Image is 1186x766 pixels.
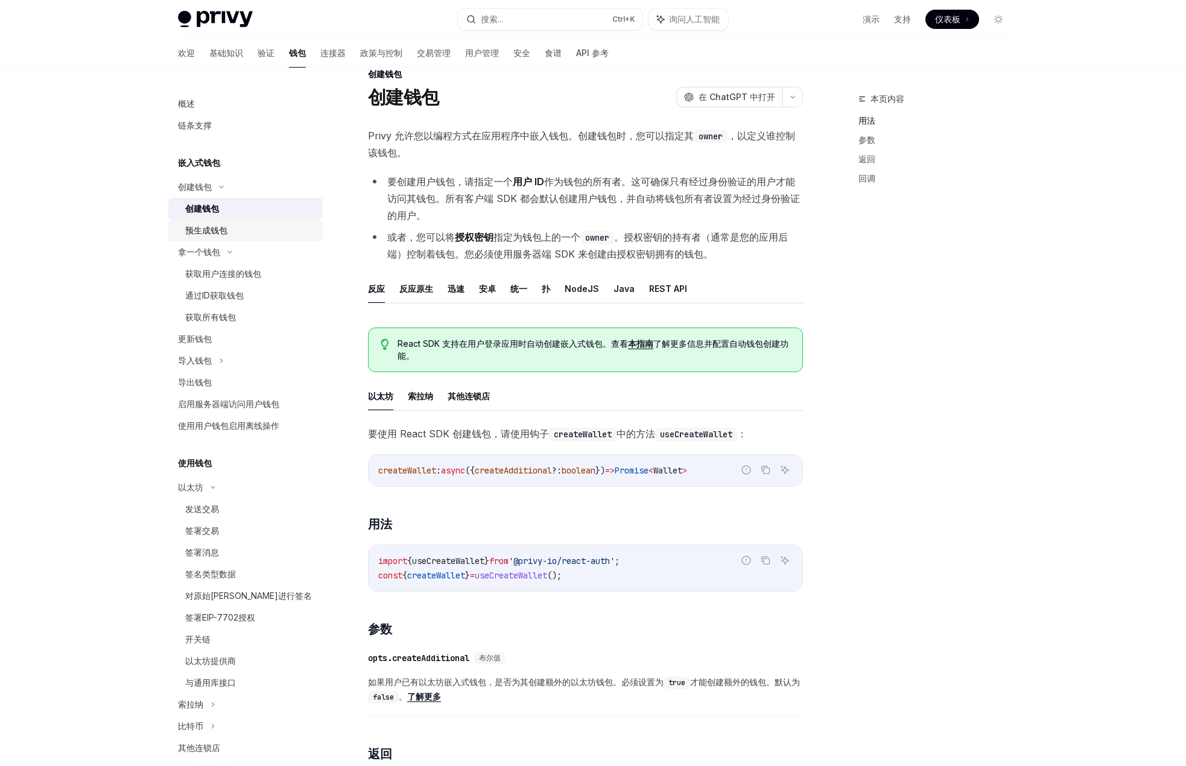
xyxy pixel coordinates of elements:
button: 反应 [368,274,385,303]
code: useCreateWallet [655,428,737,441]
font: 搜索... [481,14,503,24]
font: 交易管理 [417,48,451,58]
font: 导入钱包 [178,355,212,366]
button: 询问人工智能 [777,462,793,478]
span: < [648,465,653,476]
font: 回调 [858,173,875,183]
font: 安卓 [479,283,496,294]
font: 索拉纳 [408,391,433,401]
button: 以太坊 [368,382,393,410]
font: 创建钱包 [368,69,402,79]
span: Promise [615,465,648,476]
font: 对原始[PERSON_NAME]进行签名 [185,590,312,601]
font: 参数 [368,622,392,636]
font: 创建钱包 [178,182,212,192]
code: owner [580,231,614,244]
font: 获取用户连接的钱包 [185,268,261,279]
font: 扑 [542,283,550,294]
a: API 参考 [576,39,609,68]
font: 反应原生 [399,283,433,294]
font: 更新钱包 [178,334,212,344]
a: 签署消息 [168,542,323,563]
button: 复制代码块中的内容 [758,552,773,568]
button: 复制代码块中的内容 [758,462,773,478]
a: 签署交易 [168,520,323,542]
font: Java [614,283,635,294]
button: 询问人工智能 [777,552,793,568]
font: 返回 [858,154,875,164]
font: 钱包 [289,48,306,58]
span: createAdditional [475,465,552,476]
button: 反应原生 [399,274,433,303]
a: 开关链 [168,628,323,650]
a: 返回 [858,150,1018,169]
font: 以太坊 [368,391,393,401]
font: 作为钱包的所有者。这可确保只有经过身份验证的用户才能访问其钱包。所有客户端 SDK 都会默认创建用户钱包，并自动将钱包所有者设置为经过身份验证的用户。 [387,176,800,221]
font: Ctrl [612,14,625,24]
button: REST API [649,274,687,303]
font: 预生成钱包 [185,225,227,235]
font: 欢迎 [178,48,195,58]
a: 安全 [513,39,530,68]
font: 以太坊 [178,482,203,492]
code: true [664,677,690,689]
font: 了解更多 [407,691,441,701]
a: 演示 [863,13,880,25]
code: owner [694,130,728,143]
font: 其他连锁店 [448,391,490,401]
a: 导出钱包 [168,372,323,393]
a: 支持 [894,13,911,25]
font: 参数 [858,135,875,145]
span: ; [615,556,620,566]
font: 通过ID获取钱包 [185,290,244,300]
span: useCreateWallet [475,570,547,581]
button: NodeJS [565,274,599,303]
span: }) [595,465,605,476]
font: 与通用库接口 [185,677,236,688]
span: => [605,465,615,476]
button: 索拉纳 [408,382,433,410]
font: NodeJS [565,283,599,294]
span: '@privy-io/react-auth' [509,556,615,566]
button: 报告错误代码 [738,552,754,568]
span: > [682,465,687,476]
span: boolean [562,465,595,476]
font: 嵌入式钱包 [178,157,220,168]
font: React SDK 支持在用户登录应用时自动创建嵌入式钱包。查看 [398,338,628,349]
a: 了解更多 [407,691,441,702]
font: 连接器 [320,48,346,58]
font: 用法 [368,517,392,531]
font: 启用服务器端访问用户钱包 [178,399,279,409]
button: Java [614,274,635,303]
a: 仪表板 [925,10,979,29]
a: 连接器 [320,39,346,68]
a: 用法 [858,111,1018,130]
font: 签署EIP-7702授权 [185,612,255,622]
button: 扑 [542,274,550,303]
font: 创建钱包 [185,203,219,214]
span: { [402,570,407,581]
font: 其他连锁店 [178,742,220,753]
font: 授权密钥 [455,231,493,243]
font: 签名类型数据 [185,569,236,579]
a: 回调 [858,169,1018,188]
span: ({ [465,465,475,476]
font: ： [737,428,747,440]
font: 如果用户已有以太坊嵌入式钱包，是否为其创建额外的以太坊钱包。必须设置为 [368,677,664,687]
font: 创建钱包 [368,86,439,108]
font: 政策与控制 [360,48,402,58]
a: 其他连锁店 [168,737,323,759]
font: 发送交易 [185,504,219,514]
span: (); [547,570,562,581]
font: 本页内容 [870,93,904,104]
font: 仪表板 [935,14,960,24]
a: 概述 [168,93,323,115]
font: 本指南 [628,338,653,349]
font: 才能创建额外的钱包。默认为 [690,677,800,687]
font: 链条支撑 [178,120,212,130]
font: 开关链 [185,634,211,644]
font: 基础知识 [209,48,243,58]
a: 政策与控制 [360,39,402,68]
span: useCreateWallet [412,556,484,566]
font: 签署交易 [185,525,219,536]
